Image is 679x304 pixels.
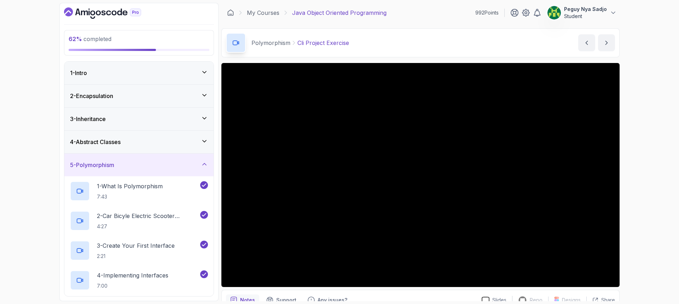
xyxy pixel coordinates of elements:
button: user profile imagePeguy Nya SadjoStudent [547,6,617,20]
button: 4-Abstract Classes [64,131,214,153]
p: 4:27 [97,223,199,230]
img: user profile image [547,6,561,19]
p: Slides [492,297,506,304]
h3: 5 - Polymorphism [70,161,114,169]
p: Repo [530,297,542,304]
button: 1-Intro [64,62,214,84]
p: 2:21 [97,253,175,260]
p: 992 Points [475,9,499,16]
button: 3-Inheritance [64,108,214,130]
p: Support [276,297,296,304]
h3: 4 - Abstract Classes [70,138,121,146]
p: 1 - What Is Polymorphism [97,182,163,190]
button: 4-Implementing Interfaces7:00 [70,270,208,290]
p: Polymorphism [251,39,290,47]
p: 7:00 [97,282,168,289]
a: Dashboard [64,7,157,19]
button: next content [598,34,615,51]
p: Any issues? [318,297,347,304]
p: 7:43 [97,193,163,200]
button: 3-Create Your First Interface2:21 [70,241,208,260]
p: Designs [562,297,581,304]
p: Student [564,13,607,20]
a: Dashboard [227,9,234,16]
span: 62 % [69,35,82,42]
p: Cli Project Exercise [297,39,349,47]
h3: 2 - Encapsulation [70,92,113,100]
span: completed [69,35,111,42]
button: previous content [578,34,595,51]
p: Notes [240,297,255,304]
button: 2-Car Bicyle Electric Scooter Example4:27 [70,211,208,231]
p: 4 - Implementing Interfaces [97,271,168,280]
a: My Courses [247,8,279,17]
button: 5-Polymorphism [64,154,214,176]
p: 3 - Create Your First Interface [97,241,175,250]
p: Peguy Nya Sadjo [564,6,607,13]
iframe: 9 - CLI Project Exercise [221,63,620,287]
a: Slides [476,297,512,304]
p: Java Object Oriented Programming [292,8,387,17]
button: 1-What Is Polymorphism7:43 [70,181,208,201]
p: 2 - Car Bicyle Electric Scooter Example [97,212,199,220]
h3: 1 - Intro [70,69,87,77]
p: Share [601,297,615,304]
button: Share [586,297,615,304]
h3: 3 - Inheritance [70,115,106,123]
button: 2-Encapsulation [64,85,214,107]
